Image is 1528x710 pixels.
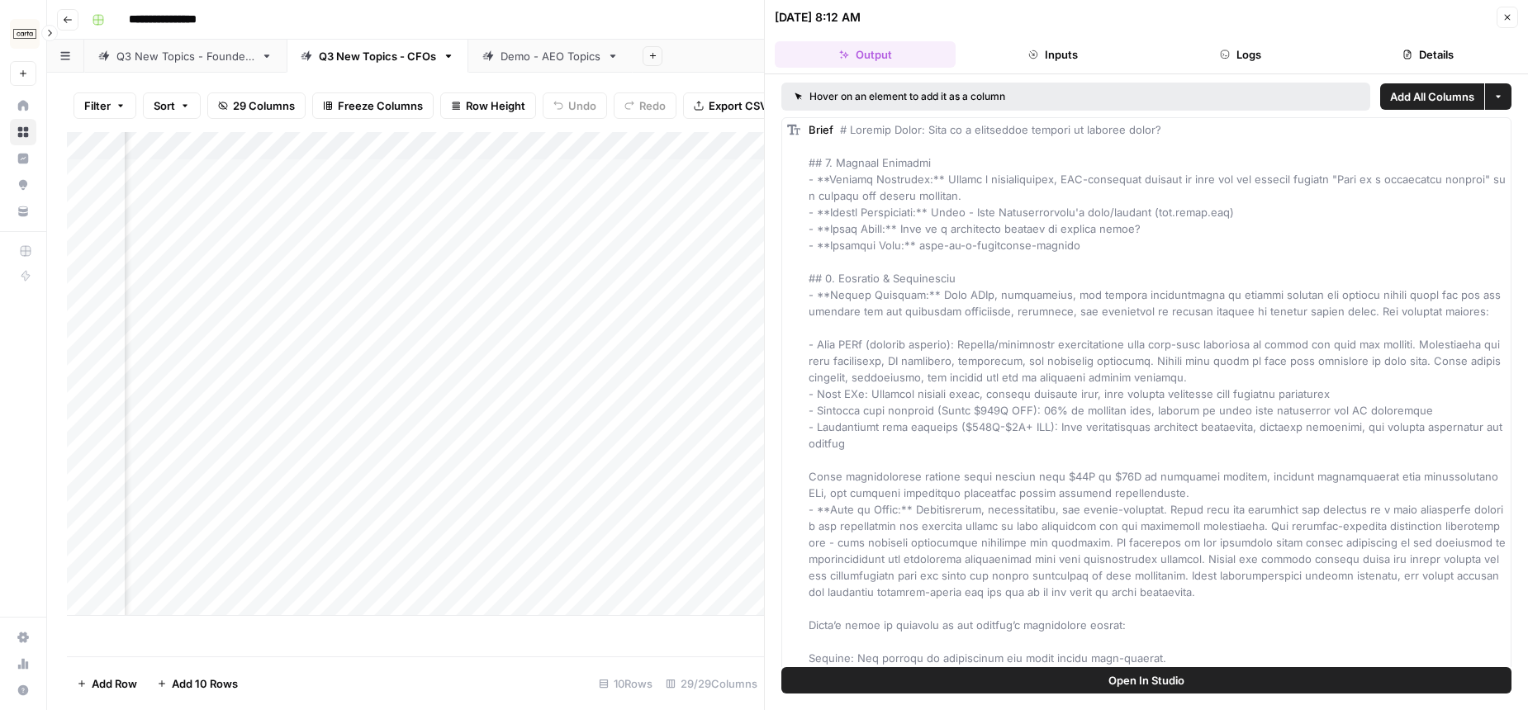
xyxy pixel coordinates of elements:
a: Home [10,92,36,119]
a: Q3 New Topics - Founders [84,40,287,73]
button: Inputs [962,41,1143,68]
div: Demo - AEO Topics [501,48,600,64]
span: Add Row [92,675,137,692]
div: Hover on an element to add it as a column [795,89,1181,104]
button: Export CSV [683,92,778,119]
div: Q3 New Topics - CFOs [319,48,436,64]
button: Open In Studio [781,667,1511,693]
button: Help + Support [10,677,36,703]
button: Add Row [67,670,147,697]
div: 29/29 Columns [659,670,764,697]
button: Freeze Columns [312,92,434,119]
span: Brief [809,123,833,136]
div: [DATE] 8:12 AM [775,9,861,26]
span: Undo [568,97,596,114]
a: Usage [10,651,36,677]
a: Insights [10,145,36,172]
button: Add 10 Rows [147,670,248,697]
span: Freeze Columns [338,97,423,114]
button: Row Height [440,92,536,119]
button: Sort [143,92,201,119]
a: Your Data [10,198,36,225]
button: Logs [1150,41,1331,68]
span: Open In Studio [1108,672,1184,689]
span: Filter [84,97,111,114]
div: 10 Rows [592,670,659,697]
button: Redo [614,92,676,119]
a: Opportunities [10,172,36,198]
button: Output [775,41,956,68]
span: Redo [639,97,666,114]
span: 29 Columns [233,97,295,114]
span: Sort [154,97,175,114]
button: Add All Columns [1380,83,1484,110]
a: Q3 New Topics - CFOs [287,40,468,73]
img: Carta Logo [10,19,40,49]
a: Demo - AEO Topics [468,40,633,73]
button: Details [1337,41,1518,68]
span: Add All Columns [1390,88,1474,105]
span: Row Height [466,97,525,114]
button: Workspace: Carta [10,13,36,54]
a: Settings [10,624,36,651]
span: Add 10 Rows [172,675,238,692]
div: Q3 New Topics - Founders [116,48,254,64]
a: Browse [10,119,36,145]
span: Export CSV [709,97,767,114]
button: Undo [543,92,607,119]
button: 29 Columns [207,92,306,119]
button: Filter [74,92,136,119]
